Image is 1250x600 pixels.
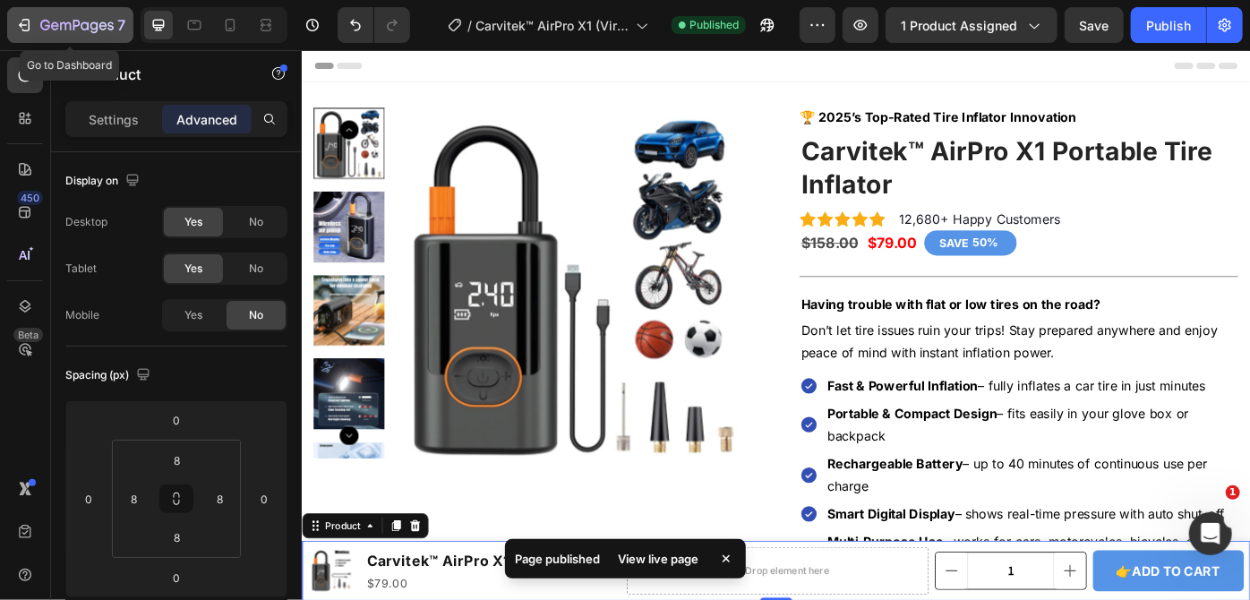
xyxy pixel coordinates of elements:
[595,403,788,421] strong: Portable & Compact Design
[184,261,202,277] span: Yes
[595,372,766,390] strong: Fast & Powerful Inflation
[595,399,1058,451] p: – fits easily in your glove box or backpack
[1146,16,1191,35] div: Publish
[72,565,357,593] h1: Carvitek™ AirPro X1 Portable Tire Inflator
[595,548,727,566] strong: Multi-Purpose Use
[595,459,749,477] strong: Rechargeable Battery
[1189,512,1232,555] iframe: Intercom live chat
[43,426,64,448] button: Carousel Next Arrow
[564,94,1061,172] h2: Carvitek™ AirPro X1 Portable Tire Inflator
[249,261,263,277] span: No
[65,261,97,277] div: Tablet
[249,307,263,323] span: No
[158,407,194,433] input: 0
[7,7,133,43] button: 7
[75,485,102,512] input: 0
[595,544,1058,596] p: – works for cars, motorcycles, bicycles, and sports balls
[65,307,99,323] div: Mobile
[251,485,278,512] input: 0
[677,183,860,201] span: 12,680+ Happy Customers
[1080,18,1109,33] span: Save
[184,307,202,323] span: Yes
[121,485,148,512] input: 8px
[758,208,791,227] div: 50%
[176,110,237,129] p: Advanced
[595,517,741,535] strong: Smart Digital Display
[595,513,1058,539] p: – shows real-time pressure with auto shut-off
[65,169,143,193] div: Display on
[13,328,43,342] div: Beta
[65,214,107,230] div: Desktop
[1131,7,1206,43] button: Publish
[901,16,1017,35] span: 1 product assigned
[564,65,878,87] p: 🏆 2025’s Top-Rated Tire Inflator Innovation
[639,207,698,231] div: $79.00
[117,14,125,36] p: 7
[159,447,195,474] input: 8px
[87,64,239,85] p: Product
[720,208,758,229] div: SAVE
[159,524,195,551] input: 8px
[595,368,1058,394] p: – fully inflates a car tire in just minutes
[1226,485,1240,500] span: 1
[89,110,139,129] p: Settings
[564,207,632,231] div: $158.00
[1065,7,1124,43] button: Save
[516,550,601,568] p: Page published
[207,485,234,512] input: 8px
[608,546,710,571] div: View live page
[595,456,1058,508] p: – up to 40 minutes of continuous use per charge
[22,531,70,547] div: Product
[17,191,43,205] div: 450
[467,16,472,35] span: /
[502,583,597,597] div: Drop element here
[65,364,154,388] div: Spacing (px)
[566,275,1059,301] p: Having trouble with flat or low tires on the road?
[689,17,739,33] span: Published
[475,16,629,35] span: Carvitek™ AirPro X1 (Virtual Reality Heads)
[184,214,202,230] span: Yes
[338,7,410,43] div: Undo/Redo
[566,304,1059,356] p: Don’t let tire issues ruin your trips! Stay prepared anywhere and enjoy peace of mind with instan...
[43,80,64,101] button: Carousel Back Arrow
[158,564,194,591] input: 0
[249,214,263,230] span: No
[886,7,1057,43] button: 1 product assigned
